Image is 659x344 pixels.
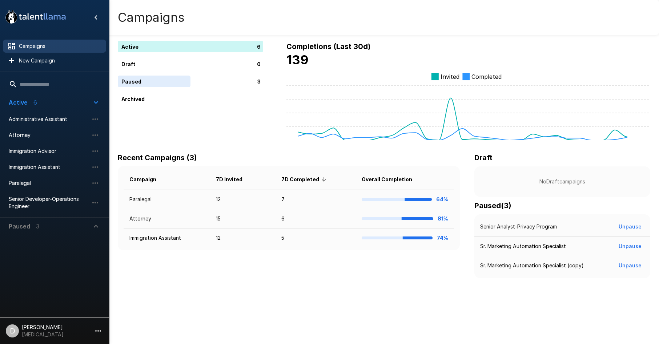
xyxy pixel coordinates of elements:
[486,178,639,185] p: No Draft campaigns
[118,153,197,162] b: Recent Campaigns (3)
[124,190,210,209] td: Paralegal
[129,175,166,184] span: Campaign
[257,60,261,68] p: 0
[438,215,448,222] b: 81%
[286,42,371,51] b: Completions (Last 30d)
[616,220,644,234] button: Unpause
[281,175,329,184] span: 7D Completed
[124,228,210,248] td: Immigration Assistant
[362,175,422,184] span: Overall Completion
[286,52,309,67] b: 139
[480,223,557,230] p: Senior Analyst-Privacy Program
[276,209,356,228] td: 6
[480,243,566,250] p: Sr. Marketing Automation Specialist
[474,153,493,162] b: Draft
[276,228,356,248] td: 5
[276,190,356,209] td: 7
[118,10,185,25] h4: Campaigns
[210,190,275,209] td: 12
[480,262,584,269] p: Sr. Marketing Automation Specialist (copy)
[124,209,210,228] td: Attorney
[257,43,261,50] p: 6
[216,175,252,184] span: 7D Invited
[257,78,261,85] p: 3
[474,201,511,210] b: Paused ( 3 )
[210,209,275,228] td: 15
[616,259,644,272] button: Unpause
[437,235,448,241] b: 74%
[616,240,644,253] button: Unpause
[210,228,275,248] td: 12
[436,196,448,202] b: 64%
